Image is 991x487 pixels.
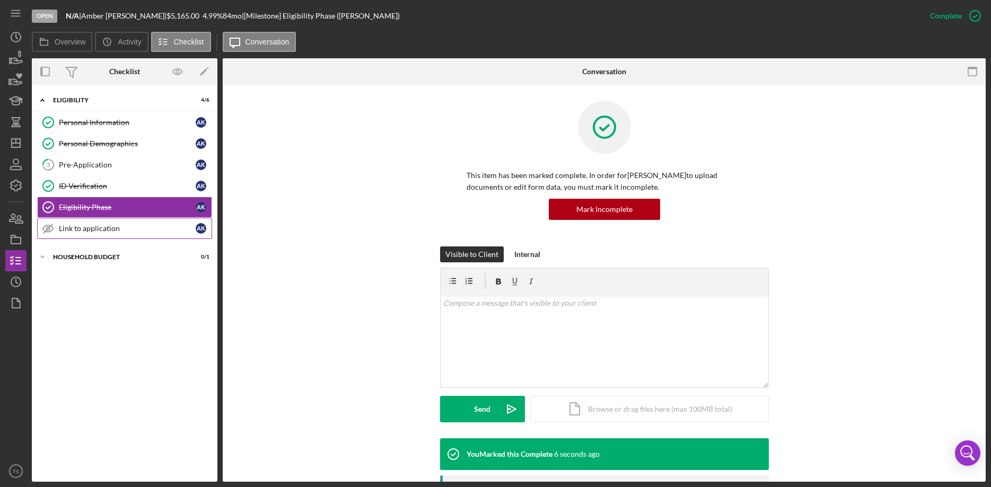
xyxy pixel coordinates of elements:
button: Mark Incomplete [549,199,660,220]
div: Open [32,10,57,23]
time: 2025-08-12 18:42 [554,450,600,458]
div: 84 mo [223,12,242,20]
div: A K [196,181,206,191]
label: Conversation [245,38,290,46]
div: Personal Demographics [59,139,196,148]
button: Overview [32,32,92,52]
div: Link to application [59,224,196,233]
label: Overview [55,38,85,46]
div: Pre-Application [59,161,196,169]
button: Checklist [151,32,211,52]
div: Send [474,396,490,422]
div: You Marked this Complete [467,450,552,458]
button: TS [5,461,27,482]
a: Link to applicationAK [37,218,212,239]
div: | [66,12,81,20]
div: Eligibility Phase [59,203,196,211]
div: A K [196,202,206,212]
div: Internal [514,246,540,262]
button: Conversation [223,32,296,52]
a: 3Pre-ApplicationAK [37,154,212,175]
button: Send [440,396,525,422]
div: 4 / 6 [190,97,209,103]
tspan: 3 [47,161,50,168]
div: ID Verification [59,182,196,190]
div: A K [196,117,206,128]
a: Personal DemographicsAK [37,133,212,154]
a: Eligibility PhaseAK [37,197,212,218]
div: Open Intercom Messenger [955,440,980,466]
button: Activity [95,32,148,52]
div: ELIGIBILITY [53,97,183,103]
div: Conversation [582,67,626,76]
div: Amber [PERSON_NAME] | [81,12,166,20]
button: Visible to Client [440,246,504,262]
label: Checklist [174,38,204,46]
button: Internal [509,246,546,262]
button: Complete [919,5,986,26]
div: $5,165.00 [166,12,203,20]
b: N/A [66,11,79,20]
div: A K [196,138,206,149]
div: Complete [930,5,962,26]
div: A K [196,223,206,234]
a: Personal InformationAK [37,112,212,133]
div: Household Budget [53,254,183,260]
p: This item has been marked complete. In order for [PERSON_NAME] to upload documents or edit form d... [467,170,742,193]
label: Activity [118,38,141,46]
div: A K [196,160,206,170]
div: Personal Information [59,118,196,127]
div: 4.99 % [203,12,223,20]
div: Mark Incomplete [576,199,633,220]
text: TS [13,468,19,474]
div: Visible to Client [445,246,498,262]
div: Checklist [109,67,140,76]
div: 0 / 1 [190,254,209,260]
a: ID VerificationAK [37,175,212,197]
div: | [Milestone] Eligibility Phase ([PERSON_NAME]) [242,12,400,20]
